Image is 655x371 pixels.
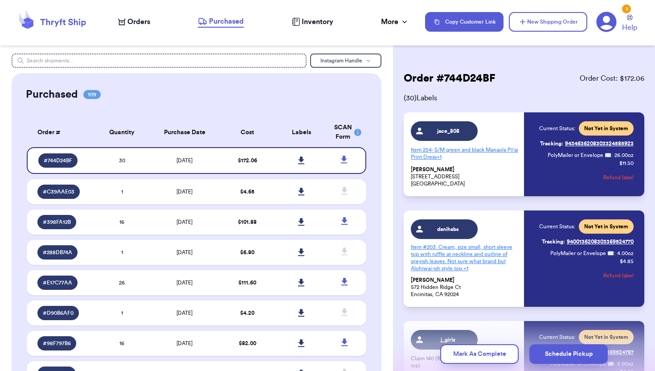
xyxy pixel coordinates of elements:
[411,166,519,187] p: [STREET_ADDRESS] [GEOGRAPHIC_DATA]
[310,54,381,68] button: Instagram Handle
[12,54,306,68] input: Search shipments...
[404,71,495,86] h2: Order # 744D24BF
[26,87,78,102] h2: Purchased
[411,277,454,284] span: [PERSON_NAME]
[620,258,634,265] p: $ 4.85
[437,154,442,160] span: + 1
[622,4,631,13] div: 3
[411,166,454,173] span: [PERSON_NAME]
[238,280,256,285] span: $ 111.60
[404,93,644,103] span: ( 30 ) Labels
[540,136,634,151] a: Tracking:9434636208303324585923
[176,341,192,346] span: [DATE]
[119,219,124,225] span: 16
[176,189,192,194] span: [DATE]
[44,157,72,164] span: # 744D24BF
[550,251,614,256] span: PolyMailer or Envelope ✉️
[176,158,192,163] span: [DATE]
[529,344,608,364] button: Schedule Pickup
[121,310,123,316] span: 1
[614,152,634,159] span: 26.00 oz
[121,250,123,255] span: 1
[603,168,634,187] button: Refund label
[238,158,257,163] span: $ 172.06
[622,22,637,33] span: Help
[584,125,628,132] span: Not Yet in System
[584,334,628,341] span: Not Yet in System
[427,226,470,233] span: danihabs
[43,249,72,256] span: # 288DB74A
[614,250,615,257] span: :
[542,235,634,249] a: Tracking:9400136208303369524770
[176,219,192,225] span: [DATE]
[240,189,254,194] span: $ 4.65
[240,250,254,255] span: $ 6.80
[95,118,149,147] th: Quantity
[43,279,72,286] span: # E17C77AA
[119,158,125,163] span: 30
[240,310,254,316] span: $ 4.20
[411,143,519,164] p: Item 254- S/M green and black Manaola Pō‘ai Print Dress
[239,341,256,346] span: $ 82.00
[292,16,333,27] a: Inventory
[43,340,71,347] span: # 98F797B6
[43,218,71,226] span: # 398FA12B
[539,125,575,132] span: Current Status:
[43,309,74,317] span: # D90B6AF0
[617,250,634,257] span: 4.00 oz
[548,153,611,158] span: PolyMailer or Envelope ✉️
[302,16,333,27] span: Inventory
[198,16,244,28] a: Purchased
[584,223,628,230] span: Not Yet in System
[411,240,519,276] p: Item #203: Cream, size small, short sleeve top with ruffle at neckline and outline of greyish lea...
[176,280,192,285] span: [DATE]
[411,276,519,298] p: 572 Hidden Ridge Ct Encinitas, CA 92024
[320,58,362,63] span: Instagram Handle
[127,16,150,27] span: Orders
[603,266,634,285] button: Refund label
[596,12,617,32] a: 3
[542,238,565,245] span: Tracking:
[425,12,504,32] button: Copy Customer Link
[83,90,101,99] span: 109
[509,12,587,32] button: New Shipping Order
[43,188,74,195] span: # C39AAE03
[27,118,94,147] th: Order #
[118,16,150,27] a: Orders
[121,189,123,194] span: 1
[119,280,125,285] span: 26
[580,73,644,84] span: Order Cost: $ 172.06
[220,118,274,147] th: Cost
[119,341,124,346] span: 16
[540,140,563,147] span: Tracking:
[427,128,470,135] span: jace_808
[149,118,220,147] th: Purchase Date
[622,15,637,33] a: Help
[334,123,356,142] div: SCAN Form
[440,344,519,364] button: Mark As Complete
[539,223,575,230] span: Current Status:
[209,16,244,27] span: Purchased
[463,266,468,271] span: + 1
[176,310,192,316] span: [DATE]
[238,219,257,225] span: $ 101.88
[381,16,409,27] div: More
[539,334,575,341] span: Current Status:
[176,250,192,255] span: [DATE]
[611,152,613,159] span: :
[619,160,634,167] p: $ 11.50
[427,336,470,343] span: j_girlz
[274,118,329,147] th: Labels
